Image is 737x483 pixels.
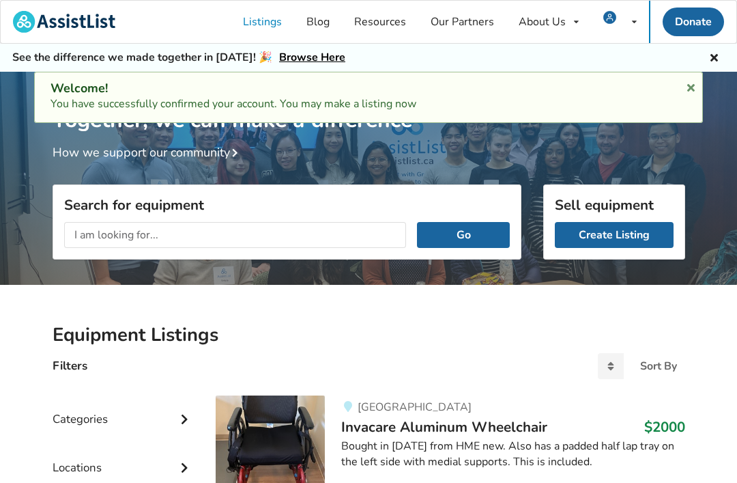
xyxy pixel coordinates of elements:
[358,400,472,415] span: [GEOGRAPHIC_DATA]
[341,439,684,470] div: Bought in [DATE] from HME new. Also has a padded half lap tray on the left side with medial suppo...
[341,417,547,437] span: Invacare Aluminum Wheelchair
[418,1,506,43] a: Our Partners
[342,1,418,43] a: Resources
[13,11,115,33] img: assistlist-logo
[53,358,87,374] h4: Filters
[644,418,685,436] h3: $2000
[663,8,724,36] a: Donate
[64,196,510,214] h3: Search for equipment
[53,433,194,482] div: Locations
[53,385,194,433] div: Categories
[279,50,345,65] a: Browse Here
[53,72,685,134] h1: Together, we can make a difference
[53,144,244,161] a: How we support our community
[640,361,677,372] div: Sort By
[64,222,407,248] input: I am looking for...
[519,16,566,27] div: About Us
[294,1,342,43] a: Blog
[555,196,674,214] h3: Sell equipment
[555,222,674,248] a: Create Listing
[12,51,345,65] h5: See the difference we made together in [DATE]! 🎉
[231,1,294,43] a: Listings
[603,11,616,24] img: user icon
[53,323,685,347] h2: Equipment Listings
[50,81,687,96] div: Welcome!
[50,81,687,112] div: You have successfully confirmed your account. You may make a listing now
[417,222,509,248] button: Go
